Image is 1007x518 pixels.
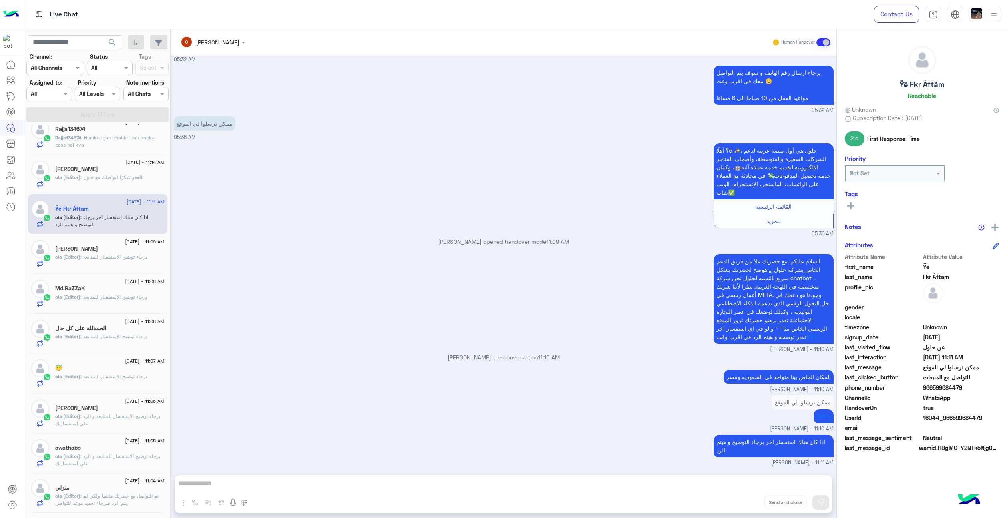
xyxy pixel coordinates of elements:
[30,78,62,87] label: Assigned to:
[80,333,147,339] span: برجاء توضيح الاستفسار للمتابعه
[845,131,864,146] span: 2 s
[923,323,999,331] span: Unknown
[845,263,921,271] span: first_name
[31,439,49,457] img: defaultAdmin.png
[43,293,51,301] img: WhatsApp
[923,253,999,261] span: Attribute Value
[174,237,834,246] p: [PERSON_NAME] opened handover mode
[55,285,85,292] h5: Md.RaZZaK
[78,78,96,87] label: Priority
[55,174,80,180] span: ola (Editor)
[55,135,81,141] span: Rajja134674
[845,424,921,432] span: email
[845,155,866,162] h6: Priority
[125,238,164,245] span: [DATE] - 11:09 AM
[989,10,999,20] img: profile
[43,373,51,381] img: WhatsApp
[126,159,164,166] span: [DATE] - 11:14 AM
[55,453,80,459] span: ola (Editor)
[55,135,155,148] span: Humko loan chahie loan aapke pass hai kya
[923,373,999,381] span: للتواصل مع المبيعات
[909,46,936,74] img: defaultAdmin.png
[31,359,49,377] img: defaultAdmin.png
[919,444,999,452] span: wamid.HBgMOTY2NTk5Njg0NDc5FQIAEhggMTQ2NzI5MkZBMTU5QTkwMkFCRThBOTUyQTY1MEY5NEMA
[31,161,49,179] img: defaultAdmin.png
[845,253,921,261] span: Attribute Name
[929,10,938,19] img: tab
[845,303,921,311] span: gender
[923,353,999,361] span: 2025-09-01T08:11:09.844Z
[781,39,815,46] small: Human Handover
[814,409,834,423] p: 1/9/2025, 11:10 AM
[923,263,999,271] span: Ÿê
[125,437,164,444] span: [DATE] - 11:05 AM
[174,134,196,140] span: 05:36 AM
[923,404,999,412] span: true
[845,434,921,442] span: last_message_sentiment
[923,333,999,341] span: 2025-09-01T02:15:01.285Z
[845,283,921,301] span: profile_pic
[923,283,943,303] img: defaultAdmin.png
[845,190,999,197] h6: Tags
[923,313,999,321] span: null
[80,373,147,379] span: برجاء توضيح الاستفسار للمتابعه
[845,373,921,381] span: last_clicked_button
[55,214,80,220] span: ola (Editor)
[845,313,921,321] span: locale
[43,214,51,222] img: WhatsApp
[80,174,142,180] span: العفو شكرا لتواصلك مع حلول
[923,343,999,351] span: عن حلول
[845,353,921,361] span: last_interaction
[923,383,999,392] span: 966599684479
[845,223,861,230] h6: Notes
[43,453,51,461] img: WhatsApp
[55,365,62,371] h5: 😇
[43,174,51,182] img: WhatsApp
[55,373,80,379] span: ola (Editor)
[80,294,147,300] span: برجاء توضيح الاستفسار للمتابعه
[845,273,921,281] span: last_name
[55,444,81,451] h5: awathabo
[174,56,196,62] span: 05:32 AM
[55,245,98,252] h5: ابو ادم
[845,394,921,402] span: ChannelId
[845,414,921,422] span: UserId
[55,484,70,491] h5: منزلي
[55,413,160,426] span: برجاء توضيح الاستفسار للمتابعه و الرد علي استفسارتك
[55,205,89,212] h5: Ÿê Fkr Àftâm
[845,363,921,371] span: last_message
[43,493,51,501] img: WhatsApp
[90,52,108,61] label: Status
[923,394,999,402] span: 2
[125,357,164,365] span: [DATE] - 11:07 AM
[125,318,164,325] span: [DATE] - 11:08 AM
[867,135,920,143] span: First Response Time
[923,424,999,432] span: null
[845,333,921,341] span: signup_date
[107,38,117,47] span: search
[31,400,49,418] img: defaultAdmin.png
[772,395,834,409] p: 1/9/2025, 11:10 AM
[31,120,49,139] img: defaultAdmin.png
[55,493,159,506] span: تم التواصل مع حضرتك هاتفيا ولكن لم يتم الرد فبرجاء تحديد موعد للتواصل
[714,435,834,457] p: 1/9/2025, 11:11 AM
[31,479,49,497] img: defaultAdmin.png
[55,453,160,466] span: برجاء توضيح الاستفسار للمتابعه و الرد علي استفسارتك
[43,254,51,262] img: WhatsApp
[770,425,834,433] span: [PERSON_NAME] - 11:10 AM
[714,143,834,199] p: 1/9/2025, 5:36 AM
[991,224,999,231] img: add
[3,6,19,23] img: Logo
[923,363,999,371] span: ممكن ترسلوا لي الموقع
[978,224,985,231] img: notes
[874,6,919,23] a: Contact Us
[546,238,569,245] span: 11:09 AM
[951,10,960,19] img: tab
[55,294,80,300] span: ola (Editor)
[900,80,944,89] h5: Ÿê Fkr Àftâm
[174,353,834,361] p: [PERSON_NAME] the conversation
[55,254,80,260] span: ola (Editor)
[806,333,821,340] a: [URL]
[31,320,49,338] img: defaultAdmin.png
[31,240,49,258] img: defaultAdmin.png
